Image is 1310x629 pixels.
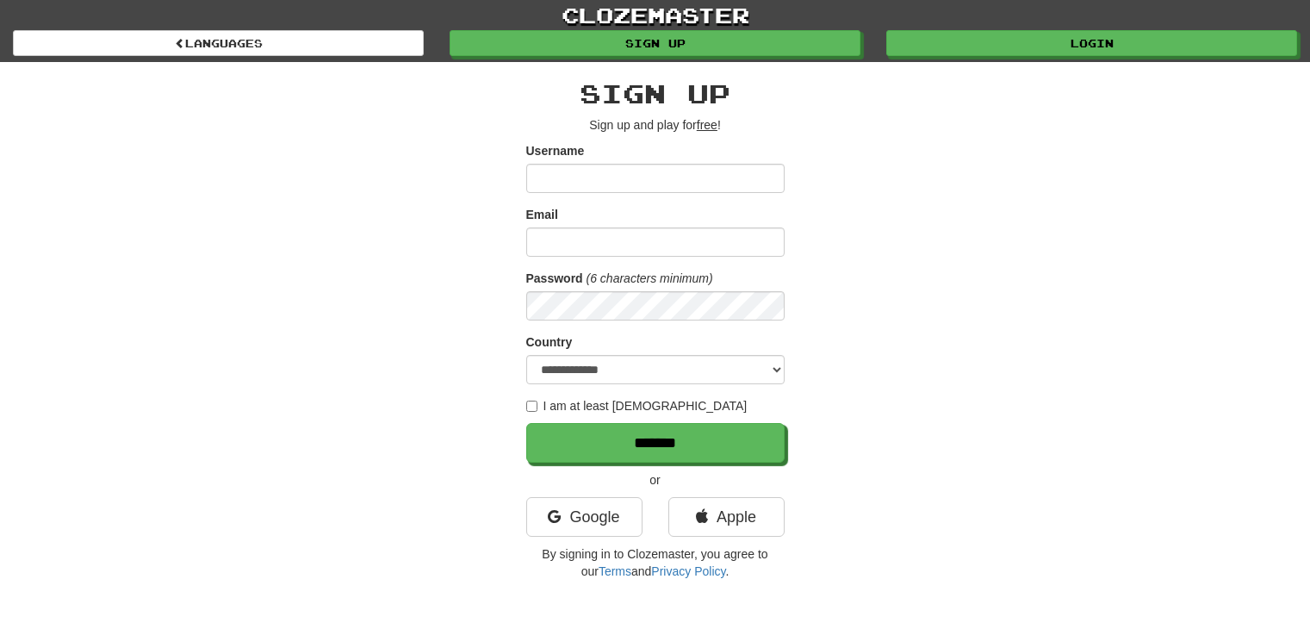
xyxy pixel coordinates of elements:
[526,142,585,159] label: Username
[526,401,537,412] input: I am at least [DEMOGRAPHIC_DATA]
[651,564,725,578] a: Privacy Policy
[526,545,785,580] p: By signing in to Clozemaster, you agree to our and .
[526,270,583,287] label: Password
[526,116,785,134] p: Sign up and play for !
[599,564,631,578] a: Terms
[526,333,573,351] label: Country
[450,30,860,56] a: Sign up
[13,30,424,56] a: Languages
[886,30,1297,56] a: Login
[526,471,785,489] p: or
[587,271,713,285] em: (6 characters minimum)
[526,79,785,108] h2: Sign up
[697,118,717,132] u: free
[526,206,558,223] label: Email
[526,497,643,537] a: Google
[668,497,785,537] a: Apple
[526,397,748,414] label: I am at least [DEMOGRAPHIC_DATA]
